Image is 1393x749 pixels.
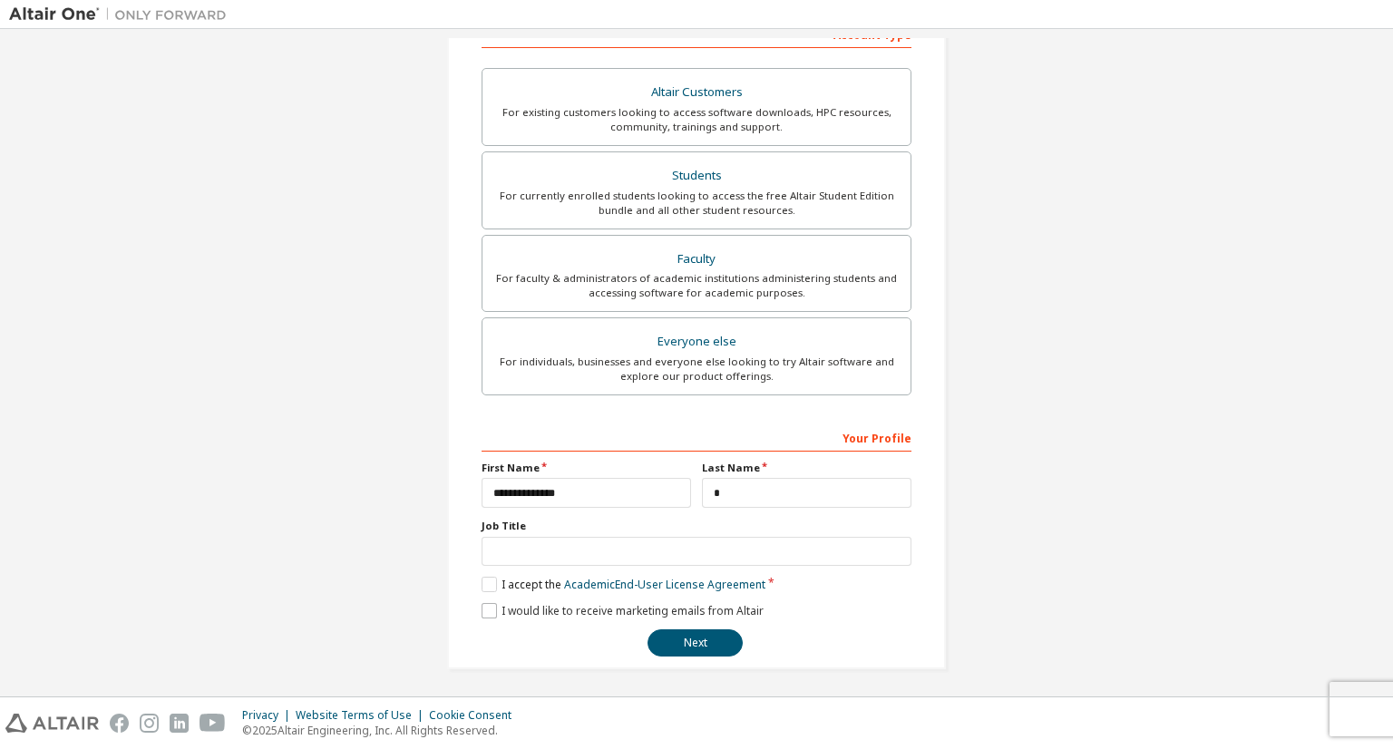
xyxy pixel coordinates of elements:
label: Job Title [482,519,911,533]
p: © 2025 Altair Engineering, Inc. All Rights Reserved. [242,723,522,738]
div: For existing customers looking to access software downloads, HPC resources, community, trainings ... [493,105,900,134]
button: Next [648,629,743,657]
img: altair_logo.svg [5,714,99,733]
img: youtube.svg [200,714,226,733]
img: facebook.svg [110,714,129,733]
div: Cookie Consent [429,708,522,723]
div: Your Profile [482,423,911,452]
img: instagram.svg [140,714,159,733]
div: For currently enrolled students looking to access the free Altair Student Edition bundle and all ... [493,189,900,218]
label: Last Name [702,461,911,475]
a: Academic End-User License Agreement [564,577,765,592]
div: Privacy [242,708,296,723]
div: Faculty [493,247,900,272]
div: Students [493,163,900,189]
label: I would like to receive marketing emails from Altair [482,603,764,618]
label: First Name [482,461,691,475]
img: Altair One [9,5,236,24]
div: Altair Customers [493,80,900,105]
div: Website Terms of Use [296,708,429,723]
label: I accept the [482,577,765,592]
div: Everyone else [493,329,900,355]
div: For faculty & administrators of academic institutions administering students and accessing softwa... [493,271,900,300]
img: linkedin.svg [170,714,189,733]
div: For individuals, businesses and everyone else looking to try Altair software and explore our prod... [493,355,900,384]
